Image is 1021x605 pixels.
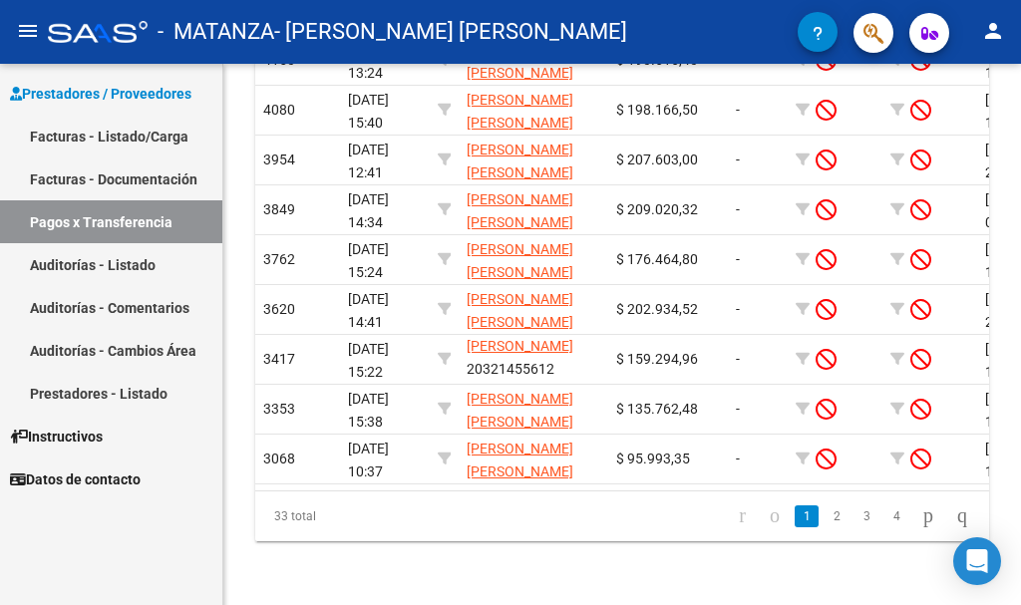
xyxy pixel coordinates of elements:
[274,10,627,54] span: - [PERSON_NAME] [PERSON_NAME]
[792,499,822,533] li: page 1
[348,191,389,230] span: [DATE] 14:34
[348,291,389,330] span: [DATE] 14:41
[616,301,698,317] span: $ 202.934,52
[736,201,740,217] span: -
[467,264,600,303] span: 20321455612
[467,142,573,180] span: [PERSON_NAME] [PERSON_NAME]
[263,351,295,367] span: 3417
[616,151,698,167] span: $ 207.603,00
[822,499,851,533] li: page 2
[467,214,600,253] span: 20321455612
[616,201,698,217] span: $ 209.020,32
[467,463,600,502] span: 20321455612
[348,142,389,180] span: [DATE] 12:41
[736,351,740,367] span: -
[467,414,600,453] span: 20321455612
[953,537,1001,585] div: Open Intercom Messenger
[736,251,740,267] span: -
[263,451,295,466] span: 3068
[467,338,600,377] span: 20321455612
[16,19,40,43] mat-icon: menu
[881,499,911,533] li: page 4
[467,441,573,479] span: [PERSON_NAME] [PERSON_NAME]
[948,505,976,527] a: go to last page
[263,251,295,267] span: 3762
[467,115,600,153] span: 20321455612
[884,505,908,527] a: 4
[263,301,295,317] span: 3620
[263,201,295,217] span: 3849
[736,102,740,118] span: -
[616,451,690,466] span: $ 95.993,35
[736,401,740,417] span: -
[348,92,389,131] span: [DATE] 15:40
[467,65,600,104] span: 20321455612
[255,491,399,541] div: 33 total
[616,102,698,118] span: $ 198.166,50
[263,401,295,417] span: 3353
[736,301,740,317] span: -
[467,241,573,280] span: [PERSON_NAME] [PERSON_NAME]
[736,451,740,466] span: -
[467,391,573,430] span: [PERSON_NAME] [PERSON_NAME]
[981,19,1005,43] mat-icon: person
[10,83,191,105] span: Prestadores / Proveedores
[736,151,740,167] span: -
[158,10,274,54] span: - MATANZA
[467,92,573,131] span: [PERSON_NAME] [PERSON_NAME]
[348,441,389,479] span: [DATE] 10:37
[348,241,389,280] span: [DATE] 15:24
[348,391,389,430] span: [DATE] 15:38
[263,102,295,118] span: 4080
[854,505,878,527] a: 3
[467,291,573,330] span: [PERSON_NAME] [PERSON_NAME]
[761,505,789,527] a: go to previous page
[616,251,698,267] span: $ 176.464,80
[730,505,755,527] a: go to first page
[616,401,698,417] span: $ 135.762,48
[467,314,600,353] span: 20321455612
[10,426,103,448] span: Instructivos
[10,468,141,490] span: Datos de contacto
[825,505,849,527] a: 2
[914,505,942,527] a: go to next page
[851,499,881,533] li: page 3
[263,151,295,167] span: 3954
[795,505,819,527] a: 1
[616,351,698,367] span: $ 159.294,96
[467,191,573,230] span: [PERSON_NAME] [PERSON_NAME]
[467,164,600,203] span: 20321455612
[348,341,389,380] span: [DATE] 15:22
